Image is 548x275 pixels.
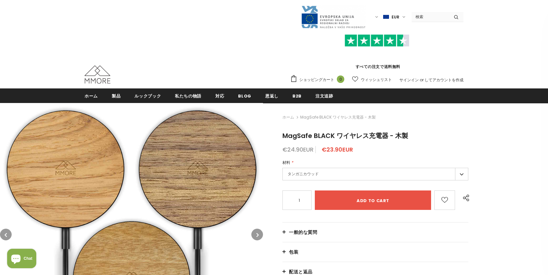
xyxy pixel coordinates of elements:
[292,93,302,99] span: B2B
[85,65,110,84] img: MMOREのケース
[315,93,333,99] span: 注文追跡
[289,229,317,235] span: 一般的な質問
[85,88,98,103] a: ホーム
[282,223,468,242] a: 一般的な質問
[134,93,161,99] span: ルックブック
[289,269,313,275] span: 配送と返品
[265,88,279,103] a: 恩返し
[265,93,279,99] span: 恩返し
[134,88,161,103] a: ルックブック
[425,77,463,83] a: してアカウントを作成
[282,145,314,154] span: €24.90EUR
[238,93,251,99] span: Blog
[290,47,463,63] iframe: Customer reviews powered by Trustpilot
[301,14,366,19] a: ジャブニ・ラズピス
[112,88,120,103] a: 製品
[337,75,344,83] span: 0
[282,242,468,262] a: 包装
[322,145,353,154] span: €23.90EUR
[392,14,399,20] span: EUR
[412,12,449,21] input: Search Site
[352,74,392,85] a: ウィッシュリスト
[361,76,392,83] span: ウィッシュリスト
[175,93,201,99] span: 私たちの物語
[282,131,408,140] span: MagSafe BLACK ワイヤレス充電器 - 木製
[282,168,468,180] label: タンガニカウッド
[215,88,224,103] a: 対応
[289,249,298,255] span: 包装
[299,76,334,83] span: ショッピングカート
[238,88,251,103] a: Blog
[215,93,224,99] span: 対応
[399,77,419,83] a: サインイン
[292,88,302,103] a: B2B
[300,113,376,121] span: MagSafe BLACK ワイヤレス充電器 - 木製
[282,113,294,121] a: ホーム
[112,93,120,99] span: 製品
[85,93,98,99] span: ホーム
[282,160,290,165] span: 材料
[175,88,201,103] a: 私たちの物語
[5,249,38,270] inbox-online-store-chat: Shopify online store chat
[420,77,424,83] span: or
[290,75,348,85] a: ショッピングカート 0
[290,37,463,69] span: すべての注文で送料無料
[345,34,409,47] img: トラスト・パイロット・スターズ
[315,190,431,210] input: Add to cart
[315,88,333,103] a: 注文追跡
[301,5,366,29] img: ジャブニ・ラズピス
